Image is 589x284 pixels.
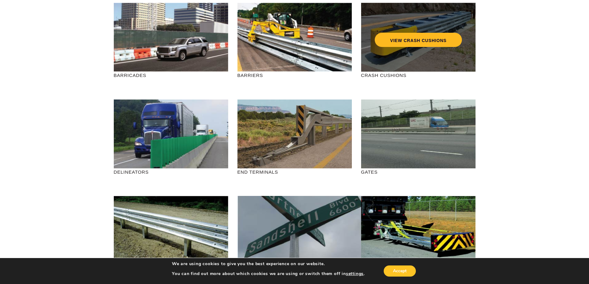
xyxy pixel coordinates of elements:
p: We are using cookies to give you the best experience on our website. [172,261,365,267]
button: settings [346,271,364,277]
a: VIEW CRASH CUSHIONS [374,33,462,47]
p: GATES [361,168,476,176]
p: BARRICADES [114,72,228,79]
p: CRASH CUSHIONS [361,72,476,79]
button: Accept [384,265,416,277]
p: DELINEATORS [114,168,228,176]
p: END TERMINALS [237,168,352,176]
p: BARRIERS [237,72,352,79]
p: You can find out more about which cookies we are using or switch them off in . [172,271,365,277]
